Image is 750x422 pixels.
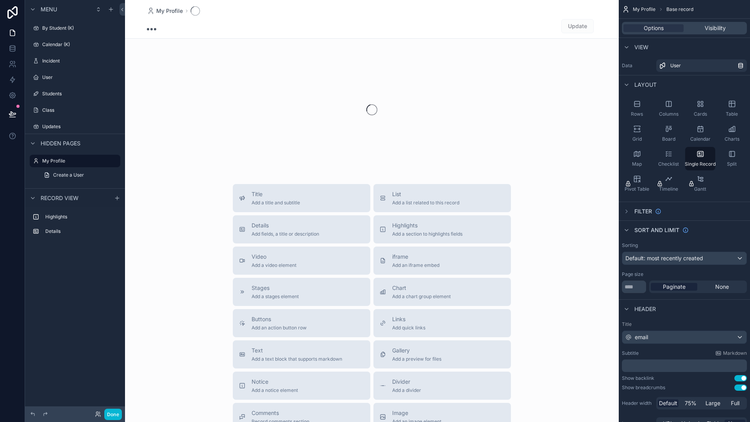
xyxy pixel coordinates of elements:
[622,400,653,406] label: Header width
[30,88,120,100] a: Students
[727,161,737,167] span: Split
[42,41,119,48] label: Calendar (K)
[634,305,656,313] span: Header
[622,271,643,277] label: Page size
[654,147,684,170] button: Checklist
[42,91,119,97] label: Students
[715,350,747,356] a: Markdown
[30,104,120,116] a: Class
[42,107,119,113] label: Class
[42,74,119,80] label: User
[41,194,79,202] span: Record view
[685,147,715,170] button: Single Record
[705,24,726,32] span: Visibility
[631,111,643,117] span: Rows
[634,207,652,215] span: Filter
[663,283,686,291] span: Paginate
[53,172,84,178] span: Create a User
[622,384,665,391] div: Show breadcrumbs
[41,139,80,147] span: Hidden pages
[622,147,652,170] button: Map
[45,214,117,220] label: Highlights
[625,186,649,192] span: Pivot Table
[717,122,747,145] button: Charts
[622,350,639,356] label: Subtitle
[622,375,654,381] div: Show backlink
[622,97,652,120] button: Rows
[654,172,684,195] button: Timeline
[42,158,116,164] label: My Profile
[670,63,681,69] span: User
[39,169,120,181] a: Create a User
[659,399,677,407] span: Default
[634,43,648,51] span: View
[30,120,120,133] a: Updates
[632,161,642,167] span: Map
[30,38,120,51] a: Calendar (K)
[726,111,738,117] span: Table
[685,161,716,167] span: Single Record
[25,207,125,245] div: scrollable content
[654,97,684,120] button: Columns
[723,350,747,356] span: Markdown
[694,111,707,117] span: Cards
[30,22,120,34] a: By Student (K)
[690,136,711,142] span: Calendar
[622,359,747,372] div: scrollable content
[685,399,696,407] span: 75%
[633,6,655,13] span: My Profile
[654,122,684,145] button: Board
[156,7,183,15] span: My Profile
[685,172,715,195] button: Gantt
[634,81,657,89] span: Layout
[705,399,720,407] span: Large
[662,136,675,142] span: Board
[622,172,652,195] button: Pivot Table
[659,186,678,192] span: Timeline
[42,123,119,130] label: Updates
[685,97,715,120] button: Cards
[622,122,652,145] button: Grid
[685,122,715,145] button: Calendar
[666,6,693,13] span: Base record
[104,409,122,420] button: Done
[622,242,638,249] label: Sorting
[41,5,57,13] span: Menu
[715,283,729,291] span: None
[717,147,747,170] button: Split
[147,7,183,15] a: My Profile
[656,59,747,72] a: User
[622,331,747,344] button: email
[725,136,739,142] span: Charts
[622,321,747,327] label: Title
[644,24,664,32] span: Options
[632,136,642,142] span: Grid
[731,399,739,407] span: Full
[30,55,120,67] a: Incident
[634,226,679,234] span: Sort And Limit
[30,155,120,167] a: My Profile
[30,71,120,84] a: User
[42,58,119,64] label: Incident
[622,252,747,265] button: Default: most recently created
[694,186,706,192] span: Gantt
[622,63,653,69] label: Data
[42,25,119,31] label: By Student (K)
[717,97,747,120] button: Table
[659,111,679,117] span: Columns
[45,228,117,234] label: Details
[658,161,679,167] span: Checklist
[625,255,703,261] span: Default: most recently created
[635,333,648,341] span: email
